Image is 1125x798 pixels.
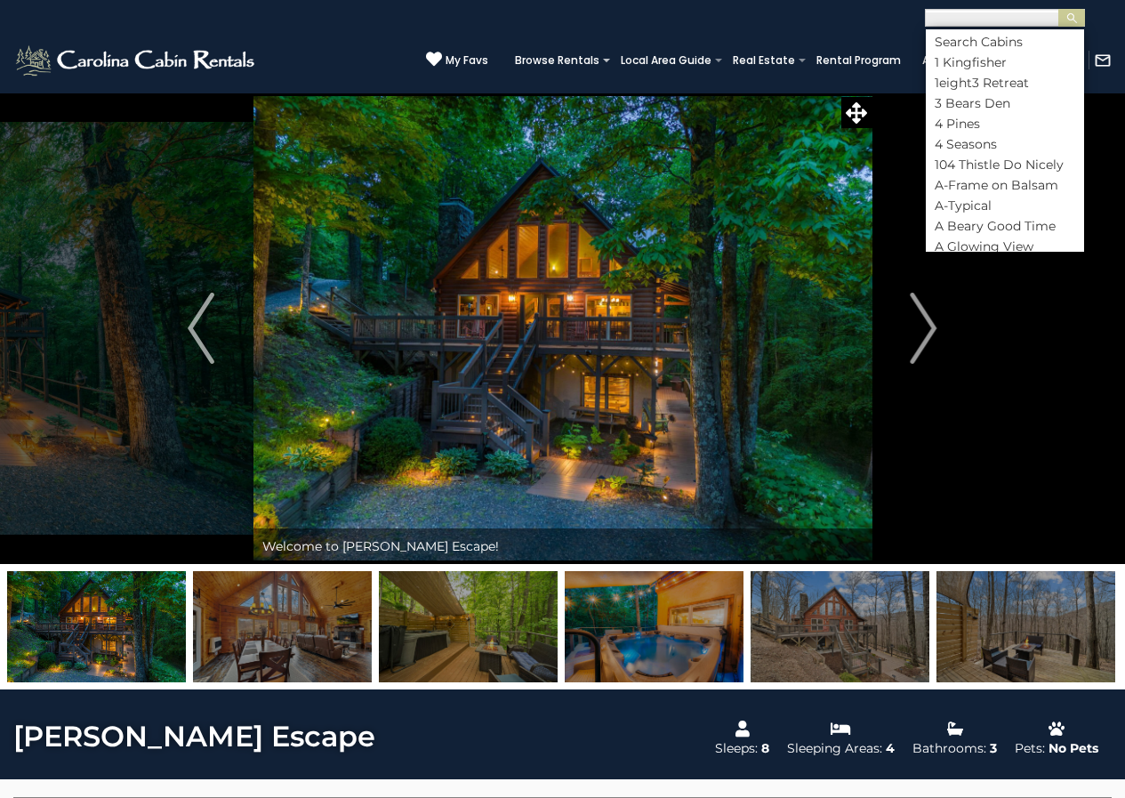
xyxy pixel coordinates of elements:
div: Welcome to [PERSON_NAME] Escape! [253,528,872,564]
li: A Beary Good Time [926,218,1084,234]
button: Previous [149,93,253,564]
li: A-Typical [926,197,1084,214]
li: 104 Thistle Do Nicely [926,157,1084,173]
li: 4 Seasons [926,136,1084,152]
a: Local Area Guide [612,48,720,73]
img: 168627805 [7,571,186,682]
img: White-1-2.png [13,43,260,78]
img: mail-regular-white.png [1094,52,1112,69]
img: 168122142 [936,571,1115,682]
a: Browse Rentals [506,48,608,73]
li: A-Frame on Balsam [926,177,1084,193]
img: 168627807 [565,571,743,682]
img: 168122120 [193,571,372,682]
li: Search Cabins [926,34,1084,50]
a: My Favs [426,51,488,69]
li: A Glowing View [926,238,1084,254]
li: 1eight3 Retreat [926,75,1084,91]
li: 3 Bears Den [926,95,1084,111]
img: 168122159 [751,571,929,682]
button: Next [872,93,976,564]
span: My Favs [446,52,488,69]
img: 168624338 [379,571,558,682]
img: arrow [911,293,937,364]
li: 4 Pines [926,116,1084,132]
a: Rental Program [808,48,910,73]
a: About [913,48,965,73]
a: Real Estate [724,48,804,73]
img: arrow [188,293,214,364]
li: 1 Kingfisher [926,54,1084,70]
